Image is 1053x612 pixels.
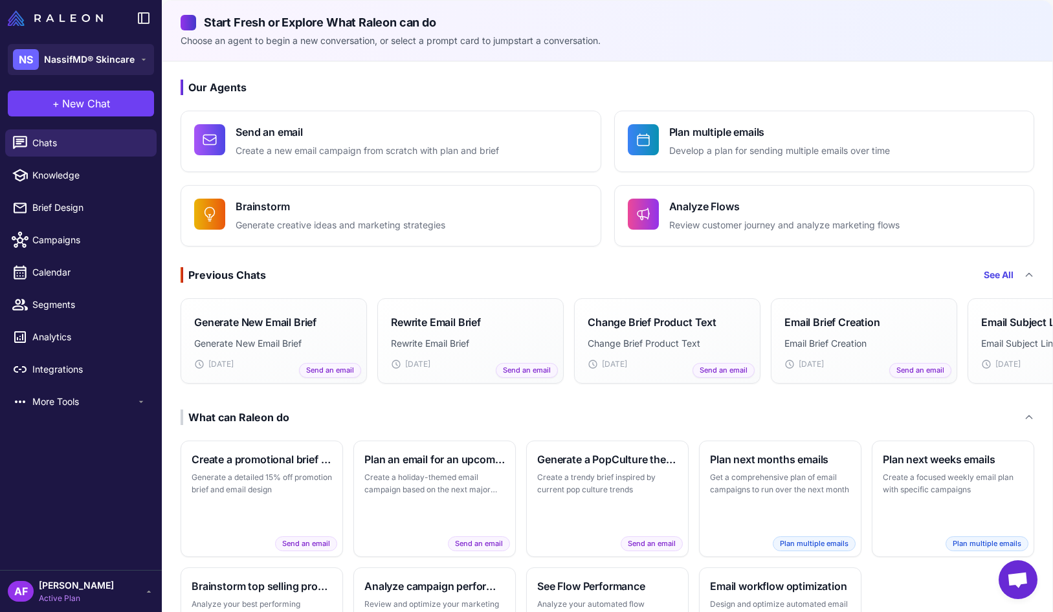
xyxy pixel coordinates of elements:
[391,358,550,370] div: [DATE]
[883,471,1023,496] p: Create a focused weekly email plan with specific campaigns
[784,314,880,330] h3: Email Brief Creation
[391,336,550,351] p: Rewrite Email Brief
[364,471,505,496] p: Create a holiday-themed email campaign based on the next major holiday
[194,336,353,351] p: Generate New Email Brief
[192,452,332,467] h3: Create a promotional brief and email
[236,199,445,214] h4: Brainstorm
[5,291,157,318] a: Segments
[299,363,361,378] span: Send an email
[181,185,601,246] button: BrainstormGenerate creative ideas and marketing strategies
[353,441,516,557] button: Plan an email for an upcoming holidayCreate a holiday-themed email campaign based on the next maj...
[699,441,861,557] button: Plan next months emailsGet a comprehensive plan of email campaigns to run over the next monthPlan...
[984,268,1014,282] a: See All
[946,536,1028,551] span: Plan multiple emails
[588,314,716,330] h3: Change Brief Product Text
[999,560,1037,599] a: Open chat
[883,452,1023,467] h3: Plan next weeks emails
[588,336,747,351] p: Change Brief Product Text
[8,91,154,116] button: +New Chat
[32,330,146,344] span: Analytics
[526,441,689,557] button: Generate a PopCulture themed briefCreate a trendy brief inspired by current pop culture trendsSen...
[5,162,157,189] a: Knowledge
[669,144,890,158] p: Develop a plan for sending multiple emails over time
[391,314,481,330] h3: Rewrite Email Brief
[32,395,136,409] span: More Tools
[194,314,316,330] h3: Generate New Email Brief
[872,441,1034,557] button: Plan next weeks emailsCreate a focused weekly email plan with specific campaignsPlan multiple emails
[784,358,944,370] div: [DATE]
[275,536,337,551] span: Send an email
[693,363,755,378] span: Send an email
[236,124,499,140] h4: Send an email
[5,129,157,157] a: Chats
[669,199,900,214] h4: Analyze Flows
[669,124,890,140] h4: Plan multiple emails
[62,96,110,111] span: New Chat
[364,578,505,594] h3: Analyze campaign performance
[496,363,558,378] span: Send an email
[669,218,900,233] p: Review customer journey and analyze marketing flows
[614,111,1035,172] button: Plan multiple emailsDevelop a plan for sending multiple emails over time
[181,441,343,557] button: Create a promotional brief and emailGenerate a detailed 15% off promotion brief and email designS...
[889,363,951,378] span: Send an email
[181,34,1034,48] p: Choose an agent to begin a new conversation, or select a prompt card to jumpstart a conversation.
[181,111,601,172] button: Send an emailCreate a new email campaign from scratch with plan and brief
[5,323,157,351] a: Analytics
[44,52,135,67] span: NassifMD® Skincare
[181,14,1034,31] h2: Start Fresh or Explore What Raleon can do
[710,452,850,467] h3: Plan next months emails
[784,336,944,351] p: Email Brief Creation
[181,410,289,425] div: What can Raleon do
[537,471,678,496] p: Create a trendy brief inspired by current pop culture trends
[5,194,157,221] a: Brief Design
[236,218,445,233] p: Generate creative ideas and marketing strategies
[181,80,1034,95] h3: Our Agents
[39,578,114,593] span: [PERSON_NAME]
[32,233,146,247] span: Campaigns
[32,298,146,312] span: Segments
[8,44,154,75] button: NSNassifMD® Skincare
[5,259,157,286] a: Calendar
[32,136,146,150] span: Chats
[32,168,146,182] span: Knowledge
[194,358,353,370] div: [DATE]
[588,358,747,370] div: [DATE]
[8,10,103,26] img: Raleon Logo
[364,452,505,467] h3: Plan an email for an upcoming holiday
[773,536,856,551] span: Plan multiple emails
[52,96,60,111] span: +
[614,185,1035,246] button: Analyze FlowsReview customer journey and analyze marketing flows
[710,471,850,496] p: Get a comprehensive plan of email campaigns to run over the next month
[710,578,850,594] h3: Email workflow optimization
[32,201,146,215] span: Brief Design
[537,578,678,594] h3: See Flow Performance
[192,578,332,594] h3: Brainstorm top selling products
[8,10,108,26] a: Raleon Logo
[448,536,510,551] span: Send an email
[13,49,39,70] div: NS
[5,356,157,383] a: Integrations
[32,265,146,279] span: Calendar
[192,471,332,496] p: Generate a detailed 15% off promotion brief and email design
[181,267,266,283] div: Previous Chats
[236,144,499,158] p: Create a new email campaign from scratch with plan and brief
[537,452,678,467] h3: Generate a PopCulture themed brief
[32,362,146,377] span: Integrations
[5,226,157,254] a: Campaigns
[621,536,683,551] span: Send an email
[39,593,114,604] span: Active Plan
[8,581,34,602] div: AF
